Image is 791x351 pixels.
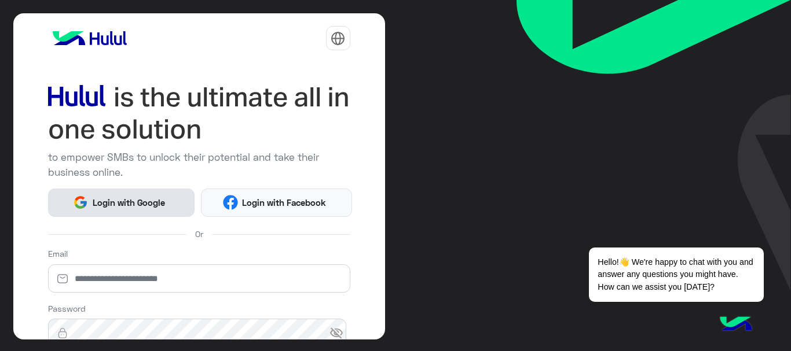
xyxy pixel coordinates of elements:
[48,302,86,315] label: Password
[48,247,68,260] label: Email
[73,195,88,210] img: Google
[88,196,169,209] span: Login with Google
[238,196,331,209] span: Login with Facebook
[48,81,350,146] img: hululLoginTitle_EN.svg
[195,228,203,240] span: Or
[716,305,756,345] img: hulul-logo.png
[48,273,77,285] img: email
[329,323,350,343] span: visibility_off
[48,327,77,339] img: lock
[331,31,345,46] img: tab
[589,247,763,302] span: Hello!👋 We're happy to chat with you and answer any questions you might have. How can we assist y...
[48,189,195,217] button: Login with Google
[48,27,131,50] img: logo
[223,195,238,210] img: Facebook
[201,189,352,217] button: Login with Facebook
[48,150,350,180] p: to empower SMBs to unlock their potential and take their business online.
